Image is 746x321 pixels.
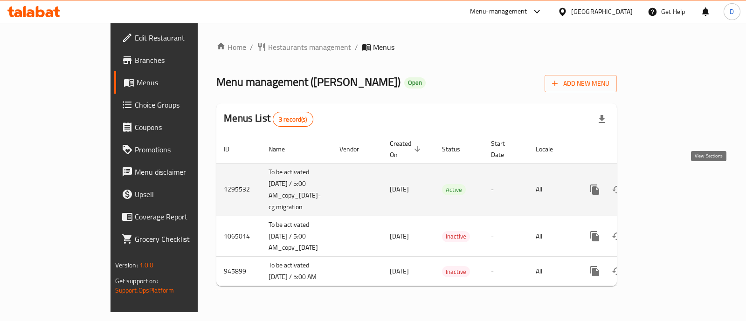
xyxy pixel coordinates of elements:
a: Menu disclaimer [114,161,235,183]
span: ID [224,143,242,155]
span: 1.0.0 [139,259,154,271]
a: Grocery Checklist [114,228,235,250]
a: Edit Restaurant [114,27,235,49]
span: Menu disclaimer [135,166,228,178]
span: D [730,7,734,17]
td: 1065014 [216,216,261,257]
td: All [528,257,576,286]
a: Coupons [114,116,235,138]
button: Add New Menu [545,75,617,92]
td: To be activated [DATE] / 5:00 AM [261,257,332,286]
span: Coupons [135,122,228,133]
button: Change Status [606,178,629,201]
a: Restaurants management [257,41,351,53]
span: Menu management ( [PERSON_NAME] ) [216,71,401,92]
li: / [250,41,253,53]
a: Promotions [114,138,235,161]
div: [GEOGRAPHIC_DATA] [571,7,633,17]
span: [DATE] [390,265,409,277]
span: Open [404,79,426,87]
span: Vendor [339,143,371,155]
span: Inactive [442,266,470,277]
span: Choice Groups [135,99,228,110]
div: Active [442,184,466,195]
span: Add New Menu [552,78,609,89]
div: Open [404,77,426,89]
button: more [584,178,606,201]
td: 1295532 [216,163,261,216]
td: All [528,163,576,216]
li: / [355,41,358,53]
td: - [484,257,528,286]
span: [DATE] [390,230,409,242]
div: Export file [591,108,613,130]
span: Created On [390,138,423,160]
button: more [584,225,606,247]
span: Name [269,143,297,155]
a: Upsell [114,183,235,205]
a: Choice Groups [114,94,235,116]
td: 945899 [216,257,261,286]
span: Upsell [135,189,228,200]
span: [DATE] [390,183,409,195]
span: Version: [115,259,138,271]
div: Inactive [442,266,470,277]
span: Grocery Checklist [135,233,228,245]
span: Menus [373,41,394,53]
td: - [484,163,528,216]
th: Actions [576,135,681,164]
td: - [484,216,528,257]
span: Coverage Report [135,211,228,222]
span: Inactive [442,231,470,242]
span: Edit Restaurant [135,32,228,43]
span: Status [442,143,472,155]
nav: breadcrumb [216,41,617,53]
div: Menu-management [470,6,527,17]
td: To be activated [DATE] / 5:00 AM_copy_[DATE] [261,216,332,257]
span: Start Date [491,138,517,160]
table: enhanced table [216,135,681,287]
h2: Menus List [224,111,313,127]
button: Change Status [606,260,629,282]
button: Change Status [606,225,629,247]
span: 3 record(s) [273,115,313,124]
a: Support.OpsPlatform [115,284,174,296]
span: Promotions [135,144,228,155]
a: Coverage Report [114,205,235,228]
span: Active [442,184,466,195]
td: To be activated [DATE] / 5:00 AM_copy_[DATE]-cg migration [261,163,332,216]
div: Total records count [273,112,313,127]
span: Branches [135,55,228,66]
button: more [584,260,606,282]
a: Branches [114,49,235,71]
a: Menus [114,71,235,94]
span: Menus [137,77,228,88]
span: Restaurants management [268,41,351,53]
span: Locale [536,143,565,155]
td: All [528,216,576,257]
span: Get support on: [115,275,158,287]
